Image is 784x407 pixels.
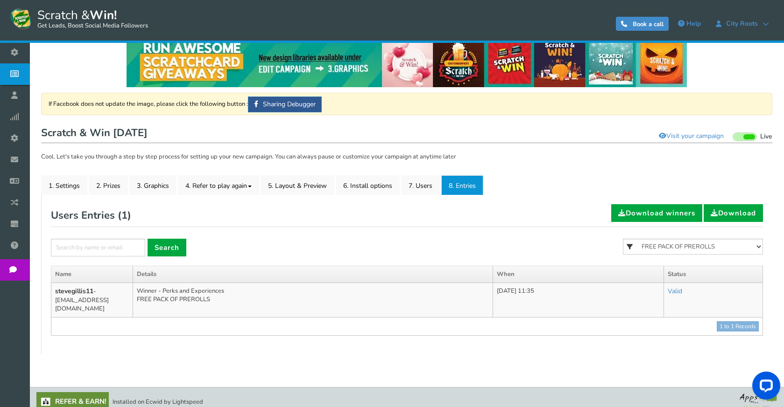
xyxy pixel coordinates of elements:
a: 2. Prizes [89,175,128,195]
small: Get Leads, Boost Social Media Followers [37,22,148,30]
td: Winner - Perks and Experiences FREE PACK OF PREROLLS [133,283,493,317]
a: Download [704,204,763,222]
span: Scratch & [33,7,148,30]
span: Help [686,19,701,28]
th: Status [664,266,763,283]
th: When [493,266,664,283]
a: Valid [668,287,682,296]
span: Book a call [633,20,664,28]
input: Search by name or email [51,239,145,256]
div: If Facebook does not update the image, please click the following button : [41,93,772,115]
img: festival-poster-2020.webp [127,37,687,87]
span: City Roots [721,20,763,28]
span: 1 [121,208,127,222]
a: 1. Settings [41,175,87,195]
td: [DATE] 11:35 [493,283,664,317]
a: Book a call [616,17,669,31]
a: Download winners [611,204,702,222]
a: 7. Users [401,175,440,195]
a: Scratch &Win! Get Leads, Boost Social Media Followers [9,7,148,30]
th: Details [133,266,493,283]
td: - [EMAIL_ADDRESS][DOMAIN_NAME] [51,283,133,317]
img: Scratch and Win [9,7,33,30]
iframe: LiveChat chat widget [745,368,784,407]
a: 6. Install options [336,175,400,195]
a: Visit your campaign [653,128,730,144]
b: stevegillis11 [55,287,93,296]
a: 4. Refer to play again [178,175,259,195]
strong: Win! [90,7,117,23]
span: Live [760,132,772,141]
h1: Scratch & Win [DATE] [41,124,772,143]
a: 3. Graphics [129,175,177,195]
a: 8. Entries [441,175,483,195]
span: Installed on Ecwid by Lightspeed [113,398,203,406]
a: Help [673,16,706,31]
a: Search [148,239,186,256]
h2: Users Entries ( ) [51,204,131,227]
th: Name [51,266,133,283]
a: Sharing Debugger [248,97,322,112]
p: Cool. Let's take you through a step by step process for setting up your new campaign. You can alw... [41,152,772,162]
a: 5. Layout & Preview [261,175,334,195]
